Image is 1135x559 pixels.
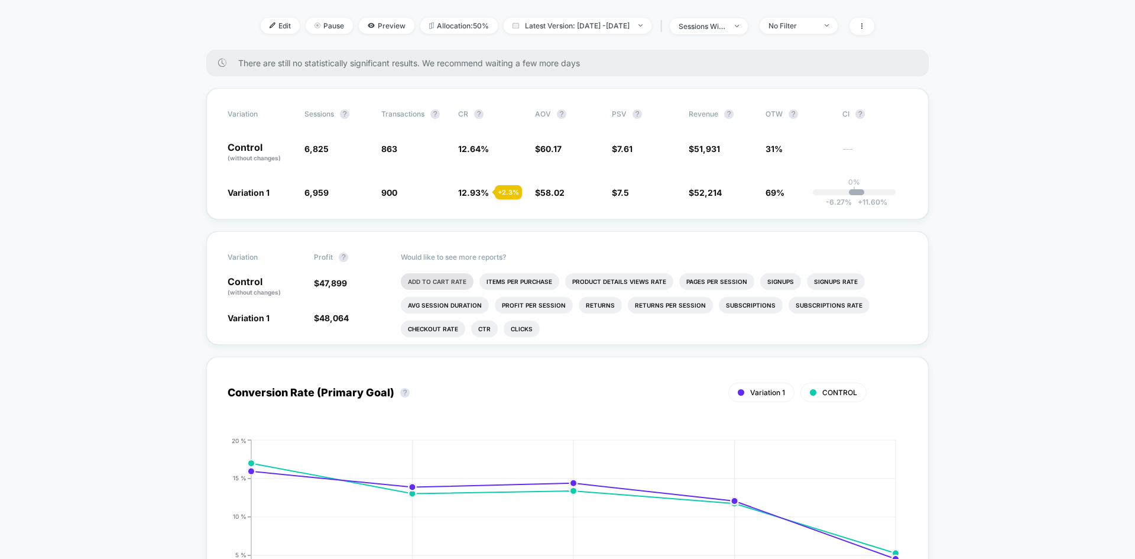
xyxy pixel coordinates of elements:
span: 69% [766,188,784,198]
span: 11.60 % [852,198,887,206]
li: Returns Per Session [628,297,713,314]
span: $ [314,278,347,288]
span: Variation [228,109,293,119]
span: 7.5 [617,188,629,198]
li: Subscriptions [719,297,783,314]
span: $ [689,144,720,154]
span: $ [535,144,562,154]
button: ? [430,109,440,119]
span: + [858,198,862,206]
tspan: 20 % [232,437,247,444]
button: ? [557,109,566,119]
li: Items Per Purchase [479,273,559,290]
p: | [853,186,855,195]
li: Signups Rate [807,273,865,290]
span: 31% [766,144,783,154]
li: Profit Per Session [495,297,573,314]
img: rebalance [429,22,434,29]
button: ? [789,109,798,119]
span: $ [689,188,722,198]
button: ? [855,109,865,119]
span: 47,899 [319,278,347,288]
button: ? [633,109,642,119]
li: Avg Session Duration [401,297,489,314]
li: Subscriptions Rate [789,297,870,314]
span: 12.93 % [458,188,489,198]
li: Add To Cart Rate [401,273,474,290]
img: end [825,24,829,27]
span: 58.02 [540,188,565,198]
span: $ [612,188,629,198]
li: Product Details Views Rate [565,273,673,290]
p: Control [228,277,302,297]
span: (without changes) [228,289,281,296]
span: 900 [381,188,397,198]
span: Variation [228,253,293,262]
span: 6,825 [304,144,329,154]
span: Latest Version: [DATE] - [DATE] [504,18,651,34]
li: Pages Per Session [679,273,754,290]
span: Variation 1 [228,313,270,323]
tspan: 15 % [233,474,247,482]
div: sessions with impression [679,22,726,31]
img: calendar [513,22,519,28]
li: Checkout Rate [401,321,465,337]
span: Variation 1 [228,188,270,198]
span: Allocation: 50% [420,18,498,34]
span: $ [314,313,349,323]
div: + 2.3 % [495,185,522,199]
tspan: 5 % [235,551,247,558]
button: ? [724,109,734,119]
span: $ [612,144,633,154]
span: $ [535,188,565,198]
span: PSV [612,109,627,118]
span: 51,931 [694,144,720,154]
li: Ctr [471,321,498,337]
span: Edit [261,18,300,34]
span: Pause [306,18,353,34]
span: Variation 1 [750,388,785,397]
span: 6,959 [304,188,329,198]
span: CONTROL [822,388,857,397]
span: Preview [359,18,414,34]
span: 863 [381,144,397,154]
p: Control [228,143,293,163]
img: end [638,24,643,27]
span: There are still no statistically significant results. We recommend waiting a few more days [238,58,905,68]
button: ? [340,109,349,119]
span: (without changes) [228,154,281,161]
div: No Filter [768,21,816,30]
span: Transactions [381,109,424,118]
button: ? [474,109,484,119]
span: CI [842,109,907,119]
button: ? [400,388,410,398]
span: --- [842,146,907,163]
span: OTW [766,109,831,119]
span: Revenue [689,109,718,118]
li: Clicks [504,321,540,337]
span: 7.61 [617,144,633,154]
span: Sessions [304,109,334,118]
button: ? [339,253,348,262]
img: end [735,25,739,27]
span: 60.17 [540,144,562,154]
p: 0% [848,177,860,186]
span: | [657,18,670,35]
p: Would like to see more reports? [401,253,908,261]
span: Profit [314,253,333,261]
span: AOV [535,109,551,118]
li: Returns [579,297,622,314]
span: -6.27 % [826,198,852,206]
li: Signups [760,273,801,290]
img: edit [270,22,275,28]
tspan: 10 % [233,513,247,520]
span: 48,064 [319,313,349,323]
span: CR [458,109,468,118]
span: 52,214 [694,188,722,198]
img: end [314,22,320,28]
span: 12.64 % [458,144,489,154]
